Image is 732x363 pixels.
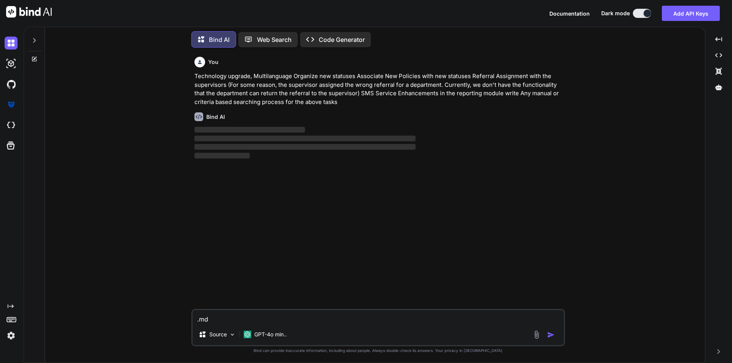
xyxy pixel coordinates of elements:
img: Pick Models [229,331,236,338]
img: GPT-4o mini [244,331,251,338]
p: Source [209,331,227,338]
p: Bind can provide inaccurate information, including about people. Always double-check its answers.... [191,348,565,353]
button: Add API Keys [662,6,720,21]
img: attachment [532,330,541,339]
img: Bind AI [6,6,52,18]
span: ‌ [194,144,416,150]
img: darkAi-studio [5,57,18,70]
p: Code Generator [319,35,365,44]
h6: You [208,58,218,66]
p: GPT-4o min.. [254,331,287,338]
span: ‌ [194,127,305,133]
img: githubDark [5,78,18,91]
span: ‌ [194,136,416,141]
img: settings [5,329,18,342]
textarea: .md [193,310,564,324]
span: Documentation [549,10,590,17]
p: Technology upgrade, Multilanguage Organize new statuses Associate New Policies with new statuses ... [194,72,563,106]
img: darkChat [5,37,18,50]
p: Bind AI [209,35,230,44]
img: icon [547,331,555,339]
h6: Bind AI [206,113,225,121]
span: ‌ [194,153,250,158]
img: premium [5,98,18,111]
img: cloudideIcon [5,119,18,132]
span: Dark mode [601,10,630,17]
p: Web Search [257,35,292,44]
button: Documentation [549,10,590,18]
